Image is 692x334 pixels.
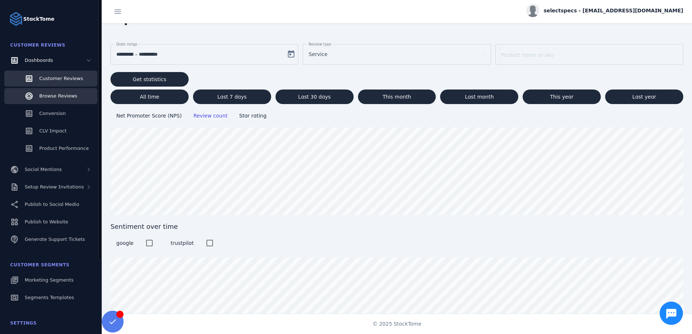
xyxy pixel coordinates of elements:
span: Product Performance [39,146,89,151]
button: Last 30 days [275,90,354,104]
a: Generate Support Tickets [4,231,97,247]
mat-label: Date range [116,42,138,46]
span: Service [309,50,327,59]
a: Browse Reviews [4,88,97,104]
a: Segments Templates [4,290,97,306]
mat-label: Product name or sku [501,52,554,58]
span: trustpilot [170,240,194,246]
span: – [135,50,137,59]
span: Dashboards [25,57,53,63]
span: Get statistics [133,77,166,82]
span: Customer Segments [10,262,69,267]
span: This month [383,94,411,99]
button: This year [523,90,601,104]
a: CLV Impact [4,123,97,139]
span: CLV Impact [39,128,67,134]
span: google [116,240,133,246]
span: Publish to Website [25,219,68,224]
span: Segments Templates [25,295,74,300]
span: Last year [632,94,656,99]
span: Generate Support Tickets [25,236,85,242]
a: Customer Reviews [4,71,97,87]
span: Marketing Segments [25,277,73,283]
img: Logo image [9,12,23,26]
img: profile.jpg [526,4,539,17]
button: This month [358,90,436,104]
span: Net Promoter Score (NPS) [116,113,182,119]
strong: StackTome [23,15,55,23]
span: All time [140,94,159,99]
a: Publish to Social Media [4,196,97,212]
span: Last 7 days [217,94,247,99]
span: Last 30 days [298,94,331,99]
span: selectspecs - [EMAIL_ADDRESS][DOMAIN_NAME] [544,7,683,15]
a: Publish to Website [4,214,97,230]
a: Conversion [4,106,97,122]
a: Marketing Segments [4,272,97,288]
button: Open calendar [284,47,298,61]
span: Review count [193,113,228,119]
span: Sentiment over time [110,222,683,231]
span: Last month [465,94,494,99]
span: Customer Reviews [39,76,83,81]
span: Customer Reviews [10,43,65,48]
span: Settings [10,321,37,326]
button: Last 7 days [193,90,271,104]
button: selectspecs - [EMAIL_ADDRESS][DOMAIN_NAME] [526,4,683,17]
mat-label: Review type [309,42,332,46]
a: Product Performance [4,140,97,156]
span: This year [550,94,574,99]
span: Setup Review Invitations [25,184,84,190]
span: Conversion [39,111,66,116]
span: © 2025 StackTome [373,320,422,328]
span: Star rating [239,113,266,119]
button: Last year [605,90,683,104]
button: Get statistics [110,72,189,87]
button: All time [110,90,189,104]
button: Last month [440,90,518,104]
span: Browse Reviews [39,93,77,99]
span: Social Mentions [25,167,62,172]
span: Publish to Social Media [25,202,79,207]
